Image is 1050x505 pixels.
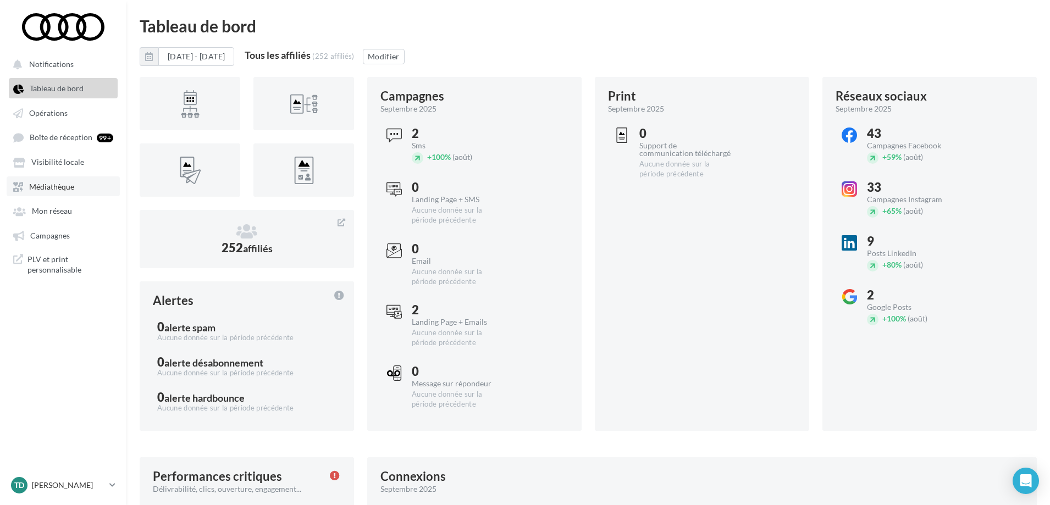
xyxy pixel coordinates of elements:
[157,391,336,403] div: 0
[157,321,336,333] div: 0
[7,78,120,98] a: Tableau de bord
[32,480,105,491] p: [PERSON_NAME]
[882,206,887,215] span: +
[412,206,504,225] div: Aucune donnée sur la période précédente
[157,403,336,413] div: Aucune donnée sur la période précédente
[29,59,74,69] span: Notifications
[164,323,215,332] div: alerte spam
[140,47,234,66] button: [DATE] - [DATE]
[380,90,444,102] div: Campagnes
[836,103,892,114] span: septembre 2025
[608,103,664,114] span: septembre 2025
[903,152,923,162] span: (août)
[30,84,84,93] span: Tableau de bord
[140,18,1037,34] div: Tableau de bord
[608,90,636,102] div: Print
[867,303,959,311] div: Google Posts
[639,127,731,140] div: 0
[245,50,311,60] div: Tous les affiliés
[412,328,504,348] div: Aucune donnée sur la période précédente
[882,260,902,269] span: 80%
[412,142,504,149] div: Sms
[380,103,436,114] span: septembre 2025
[153,470,282,482] div: Performances critiques
[427,152,432,162] span: +
[867,235,959,247] div: 9
[412,380,504,387] div: Message sur répondeur
[153,484,321,495] div: Délivrabilité, clics, ouverture, engagement...
[380,484,436,495] span: septembre 2025
[31,158,84,167] span: Visibilité locale
[7,54,115,74] button: Notifications
[158,47,234,66] button: [DATE] - [DATE]
[157,356,336,368] div: 0
[867,181,959,193] div: 33
[153,295,194,307] div: Alertes
[29,182,74,191] span: Médiathèque
[412,127,504,140] div: 2
[164,393,245,403] div: alerte hardbounce
[30,231,70,240] span: Campagnes
[7,249,120,280] a: PLV et print personnalisable
[412,181,504,193] div: 0
[412,318,504,326] div: Landing Page + Emails
[7,176,120,196] a: Médiathèque
[27,254,113,275] span: PLV et print personnalisable
[312,52,355,60] div: (252 affiliés)
[157,368,336,378] div: Aucune donnée sur la période précédente
[867,142,959,149] div: Campagnes Facebook
[882,314,906,323] span: 100%
[867,127,959,140] div: 43
[243,242,273,254] span: affiliés
[412,267,504,287] div: Aucune donnée sur la période précédente
[903,260,923,269] span: (août)
[867,196,959,203] div: Campagnes Instagram
[882,260,887,269] span: +
[32,207,72,216] span: Mon réseau
[97,134,113,142] div: 99+
[639,142,731,157] div: Support de communication téléchargé
[9,475,118,496] a: TD [PERSON_NAME]
[867,289,959,301] div: 2
[882,314,887,323] span: +
[29,108,68,118] span: Opérations
[903,206,923,215] span: (août)
[412,390,504,409] div: Aucune donnée sur la période précédente
[363,49,405,64] button: Modifier
[7,152,120,171] a: Visibilité locale
[908,314,927,323] span: (août)
[164,358,263,368] div: alerte désabonnement
[412,257,504,265] div: Email
[836,90,927,102] div: Réseaux sociaux
[452,152,472,162] span: (août)
[412,243,504,255] div: 0
[412,304,504,316] div: 2
[7,225,120,245] a: Campagnes
[882,206,902,215] span: 65%
[412,196,504,203] div: Landing Page + SMS
[1013,468,1039,494] div: Open Intercom Messenger
[639,159,731,179] div: Aucune donnée sur la période précédente
[30,133,92,142] span: Boîte de réception
[7,201,120,220] a: Mon réseau
[7,127,120,147] a: Boîte de réception 99+
[14,480,24,491] span: TD
[867,249,959,257] div: Posts LinkedIn
[157,333,336,343] div: Aucune donnée sur la période précédente
[380,470,446,482] div: Connexions
[412,365,504,378] div: 0
[222,240,273,255] span: 252
[7,103,120,123] a: Opérations
[882,152,887,162] span: +
[427,152,451,162] span: 100%
[882,152,902,162] span: 59%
